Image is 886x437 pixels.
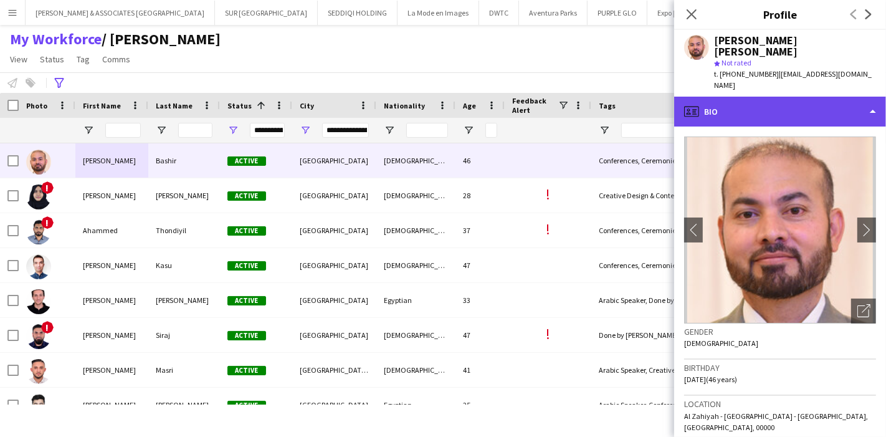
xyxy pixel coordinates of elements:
span: Age [463,101,476,110]
div: [PERSON_NAME] [75,388,148,422]
span: Nationality [384,101,425,110]
img: Faraz Hussain Siraj [26,324,51,349]
span: Status [40,54,64,65]
img: Ayman Shehata [26,289,51,314]
div: [PERSON_NAME] [PERSON_NAME] [714,35,876,57]
button: Expo [GEOGRAPHIC_DATA] [647,1,752,25]
span: Photo [26,101,47,110]
div: Bio [674,97,886,127]
span: [DATE] (46 years) [684,375,737,384]
div: [GEOGRAPHIC_DATA] [292,248,376,282]
button: SEDDIQI HOLDING [318,1,398,25]
span: Active [227,226,266,236]
span: Comms [102,54,130,65]
span: Active [227,156,266,166]
button: DWTC [479,1,519,25]
span: View [10,54,27,65]
button: Aventura Parks [519,1,588,25]
span: | [EMAIL_ADDRESS][DOMAIN_NAME] [714,69,872,90]
button: Open Filter Menu [300,125,311,136]
div: 47 [455,248,505,282]
div: 41 [455,353,505,387]
div: [GEOGRAPHIC_DATA] [292,143,376,178]
app-action-btn: Advanced filters [52,75,67,90]
span: Active [227,261,266,271]
span: ! [41,181,54,194]
div: Egyptian [376,283,455,317]
div: Masri [148,353,220,387]
div: [DEMOGRAPHIC_DATA] [376,213,455,247]
span: ! [546,185,550,204]
div: Siraj [148,318,220,352]
span: Active [227,331,266,340]
input: First Name Filter Input [105,123,141,138]
span: First Name [83,101,121,110]
button: Open Filter Menu [384,125,395,136]
button: La Mode en Images [398,1,479,25]
img: Maged Maged abbas [26,394,51,419]
img: Ashfaq Kasu [26,254,51,279]
div: [PERSON_NAME] [148,178,220,213]
div: [PERSON_NAME] [75,143,148,178]
img: Crew avatar or photo [684,137,876,324]
button: Open Filter Menu [227,125,239,136]
span: Al Zahiyah - [GEOGRAPHIC_DATA] - [GEOGRAPHIC_DATA], [GEOGRAPHIC_DATA], 00000 [684,411,868,432]
img: Ahammed Thondiyil [26,219,51,244]
div: [GEOGRAPHIC_DATA] and [GEOGRAPHIC_DATA] [292,353,376,387]
input: Nationality Filter Input [406,123,448,138]
button: [PERSON_NAME] & ASSOCIATES [GEOGRAPHIC_DATA] [26,1,215,25]
div: Egyptian [376,388,455,422]
button: Open Filter Menu [599,125,610,136]
a: Comms [97,51,135,67]
div: [PERSON_NAME] [75,318,148,352]
span: ! [546,324,550,343]
button: Open Filter Menu [83,125,94,136]
div: 33 [455,283,505,317]
a: View [5,51,32,67]
div: 37 [455,213,505,247]
div: 46 [455,143,505,178]
div: [PERSON_NAME] [75,178,148,213]
input: Last Name Filter Input [178,123,212,138]
span: Active [227,191,266,201]
div: [PERSON_NAME] [75,283,148,317]
button: Open Filter Menu [463,125,474,136]
div: Kasu [148,248,220,282]
div: [DEMOGRAPHIC_DATA] [376,353,455,387]
span: Status [227,101,252,110]
span: ! [41,216,54,229]
div: Open photos pop-in [851,299,876,324]
div: [GEOGRAPHIC_DATA] [292,283,376,317]
div: [DEMOGRAPHIC_DATA] [376,143,455,178]
div: [PERSON_NAME] [75,353,148,387]
span: ! [41,321,54,334]
span: City [300,101,314,110]
button: PURPLE GLO [588,1,647,25]
input: Age Filter Input [485,123,497,138]
span: Last Name [156,101,193,110]
div: [GEOGRAPHIC_DATA] [292,318,376,352]
img: Abdul Hannan Bashir [26,150,51,175]
img: Hussein Masri [26,359,51,384]
span: [DEMOGRAPHIC_DATA] [684,339,758,348]
div: [PERSON_NAME] [148,388,220,422]
span: ! [546,219,550,239]
h3: Birthday [684,362,876,373]
div: [PERSON_NAME] [75,248,148,282]
h3: Location [684,398,876,410]
span: t. [PHONE_NUMBER] [714,69,779,79]
span: Active [227,296,266,305]
a: Tag [72,51,95,67]
h3: Profile [674,6,886,22]
div: Bashir [148,143,220,178]
div: Ahammed [75,213,148,247]
button: SUR [GEOGRAPHIC_DATA] [215,1,318,25]
a: Status [35,51,69,67]
button: Open Filter Menu [156,125,167,136]
span: Active [227,366,266,375]
span: Julie [102,30,221,49]
h3: Gender [684,326,876,337]
a: My Workforce [10,30,102,49]
div: 47 [455,318,505,352]
div: [PERSON_NAME] [148,283,220,317]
